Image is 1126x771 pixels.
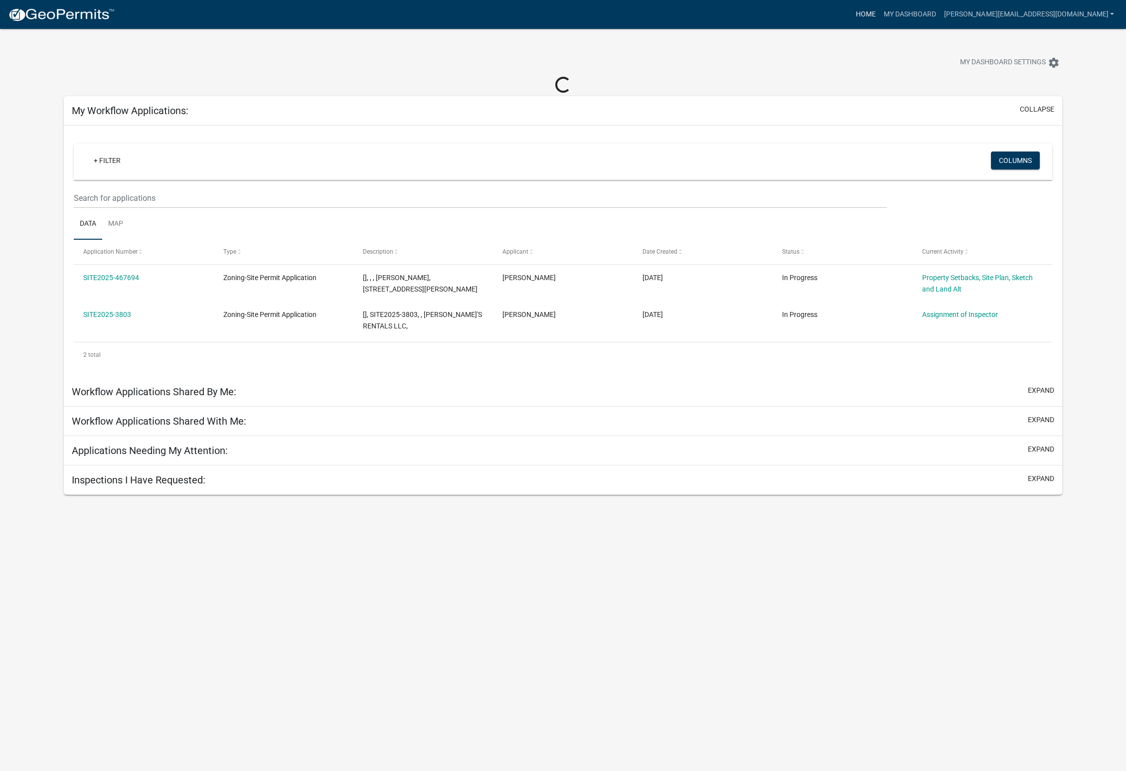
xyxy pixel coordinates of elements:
datatable-header-cell: Applicant [493,240,633,264]
a: My Dashboard [880,5,940,24]
a: Assignment of Inspector [922,310,998,318]
span: Date Created [643,248,677,255]
datatable-header-cell: Date Created [633,240,773,264]
datatable-header-cell: Application Number [74,240,213,264]
h5: Applications Needing My Attention: [72,445,228,457]
span: In Progress [782,274,817,282]
input: Search for applications [74,188,887,208]
span: Thad Thorsness [502,274,556,282]
span: 08/22/2025 [643,274,663,282]
datatable-header-cell: Status [773,240,912,264]
a: Map [102,208,129,240]
button: collapse [1020,104,1054,115]
button: Columns [991,152,1040,169]
span: Status [782,248,800,255]
span: Current Activity [922,248,964,255]
button: expand [1028,385,1054,396]
span: [], SITE2025-3803, , PAULA'S RENTALS LLC, [363,310,482,330]
button: My Dashboard Settingssettings [952,53,1068,72]
i: settings [1048,57,1060,69]
button: expand [1028,444,1054,455]
span: 08/18/2025 [643,310,663,318]
a: SITE2025-3803 [83,310,131,318]
datatable-header-cell: Type [213,240,353,264]
div: 2 total [74,342,1052,367]
span: Thad Thorsness [502,310,556,318]
button: expand [1028,473,1054,484]
div: collapse [64,126,1062,377]
a: Data [74,208,102,240]
span: In Progress [782,310,817,318]
span: Zoning-Site Permit Application [223,274,317,282]
span: [], , , JASPER SCHNEIDER, 11888 N LAKE EUNICE RD [363,274,478,293]
datatable-header-cell: Current Activity [912,240,1052,264]
span: Applicant [502,248,528,255]
span: Application Number [83,248,138,255]
span: Zoning-Site Permit Application [223,310,317,318]
h5: My Workflow Applications: [72,105,188,117]
span: Type [223,248,236,255]
button: expand [1028,415,1054,425]
a: Property Setbacks, Site Plan, Sketch and Land Alt [922,274,1033,293]
h5: Workflow Applications Shared With Me: [72,415,246,427]
h5: Inspections I Have Requested: [72,474,205,486]
h5: Workflow Applications Shared By Me: [72,386,236,398]
span: My Dashboard Settings [960,57,1046,69]
span: Description [363,248,393,255]
a: Home [852,5,880,24]
a: + Filter [86,152,129,169]
a: SITE2025-467694 [83,274,139,282]
datatable-header-cell: Description [353,240,493,264]
a: [PERSON_NAME][EMAIL_ADDRESS][DOMAIN_NAME] [940,5,1118,24]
